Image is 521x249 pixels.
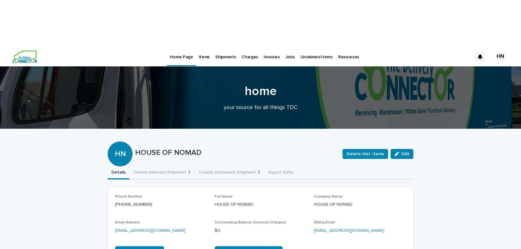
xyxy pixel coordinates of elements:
[108,166,129,180] button: Details
[12,50,37,63] img: aCWQmA6OSGG0Kwt8cj3c
[495,52,505,62] div: HN
[347,151,384,157] span: Delete Hist. Items
[170,47,193,60] p: Home Page
[264,47,280,60] p: Invoices
[135,148,338,157] p: HOUSE OF NOMAD
[215,227,307,234] p: $ 0
[115,202,152,207] a: [PHONE_NUMBER]
[115,195,142,199] span: Phone Number
[241,47,258,60] p: Charges
[115,221,140,224] span: Email Address
[167,47,196,65] a: Home Page
[195,166,265,180] button: Create Outbound Shipment ⬆
[261,47,283,66] a: Invoices
[136,104,385,111] p: your source for all things TDC
[314,221,335,224] span: Billing Email
[115,228,186,233] a: [EMAIL_ADDRESS][DOMAIN_NAME]
[239,47,261,66] a: Charges
[314,228,384,233] a: [EMAIL_ADDRESS][DOMAIN_NAME]
[314,201,406,208] p: HOUSE OF NOMAD
[402,152,409,156] span: Edit
[108,125,133,159] div: HN
[108,84,413,99] h1: home
[265,166,297,180] button: Export Data
[215,201,307,208] p: HOUSE OF NOMAD
[314,195,343,199] span: Company Name
[298,47,335,66] a: Unclaimed Items
[215,195,233,199] span: Full Name
[335,47,362,66] a: Resources
[199,47,210,60] p: Items
[215,221,286,224] span: Outstanding Balance (Invoiced Charges)
[285,47,295,60] p: Jobs
[129,166,195,180] button: Create Inbound Shipment ⬇
[343,149,388,159] button: Delete Hist. Items
[391,149,413,159] button: Edit
[215,47,236,60] p: Shipments
[283,47,298,66] a: Jobs
[196,47,212,66] a: Items
[300,47,333,60] p: Unclaimed Items
[338,47,359,60] p: Resources
[212,47,239,66] a: Shipments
